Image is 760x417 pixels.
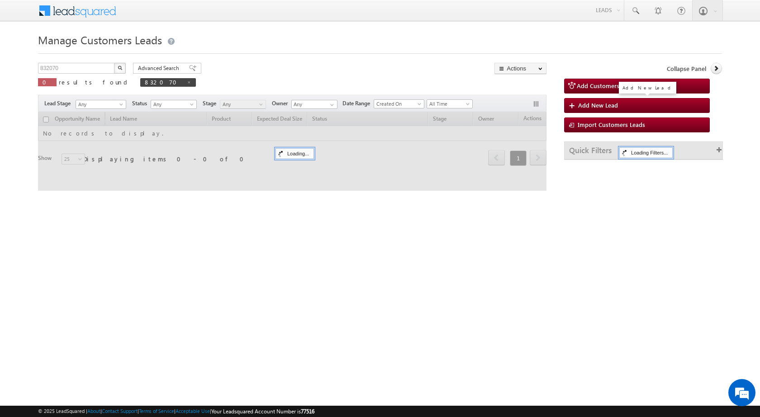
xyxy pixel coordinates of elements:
[44,99,74,108] span: Lead Stage
[211,408,314,415] span: Your Leadsquared Account Number is
[43,78,52,86] span: 0
[138,64,182,72] span: Advanced Search
[494,63,546,74] button: Actions
[374,99,424,108] a: Created On
[272,99,291,108] span: Owner
[59,78,131,86] span: results found
[118,66,122,70] img: Search
[578,101,618,109] span: Add New Lead
[151,100,194,108] span: Any
[667,65,706,73] span: Collapse Panel
[151,100,197,109] a: Any
[38,407,314,416] span: © 2025 LeadSquared | | | | |
[578,121,645,128] span: Import Customers Leads
[203,99,220,108] span: Stage
[38,33,162,47] span: Manage Customers Leads
[301,408,314,415] span: 77516
[619,147,673,158] div: Loading Filters...
[622,84,673,91] p: Add New Lead
[577,82,636,89] span: Add Customers Leads
[139,408,174,414] a: Terms of Service
[325,100,337,109] a: Show All Items
[275,148,314,159] div: Loading...
[76,100,126,109] a: Any
[374,100,421,108] span: Created On
[132,99,151,108] span: Status
[76,100,123,108] span: Any
[342,99,374,108] span: Date Range
[291,100,337,109] input: Type to Search
[102,408,138,414] a: Contact Support
[220,100,266,109] a: Any
[176,408,210,414] a: Acceptable Use
[427,100,470,108] span: All Time
[87,408,100,414] a: About
[220,100,263,108] span: Any
[427,99,473,108] a: All Time
[145,78,182,86] span: 832070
